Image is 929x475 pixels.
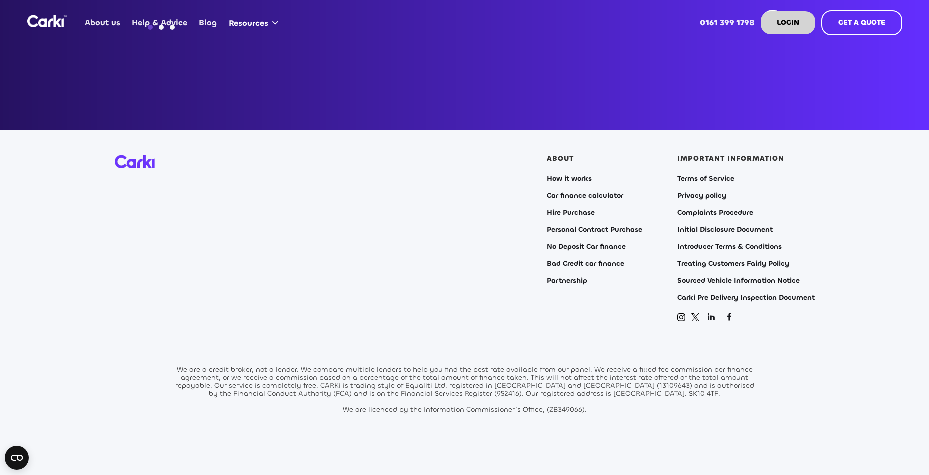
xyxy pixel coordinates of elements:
[838,18,885,27] strong: GET A QUOTE
[223,4,288,42] div: Resources
[5,446,29,470] button: Open CMP widget
[547,226,642,234] a: Personal Contract Purchase
[27,15,67,27] a: home
[677,243,782,251] a: Introducer Terms & Conditions
[677,209,753,217] a: Complaints Procedure
[761,11,815,34] a: LOGIN
[821,10,902,35] a: GET A QUOTE
[547,175,592,183] a: How it works
[547,209,595,217] a: Hire Purchase
[126,3,193,42] a: Help & Advice
[677,192,726,200] a: Privacy policy
[547,277,587,285] a: Partnership
[115,155,155,168] img: Carki logo
[79,3,126,42] a: About us
[27,15,67,27] img: Logo
[547,260,624,268] a: Bad Credit car finance
[547,155,574,163] div: ABOUT
[777,18,799,27] strong: LOGIN
[677,155,784,163] div: IMPORTANT INFORMATION
[547,192,623,200] a: Car finance calculator
[677,175,734,183] a: Terms of Service
[677,294,815,302] a: Carki Pre Delivery Inspection Document
[694,3,760,42] a: 0161 399 1798
[229,18,268,29] div: Resources
[193,3,223,42] a: Blog
[700,17,755,28] strong: 0161 399 1798
[172,366,757,414] div: We are a credit broker, not a lender. We compare multiple lenders to help you find the best rate ...
[677,226,773,234] a: Initial Disclosure Document
[547,243,626,251] a: No Deposit Car finance
[677,277,800,285] a: Sourced Vehicle Information Notice
[677,260,789,268] a: Treating Customers Fairly Policy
